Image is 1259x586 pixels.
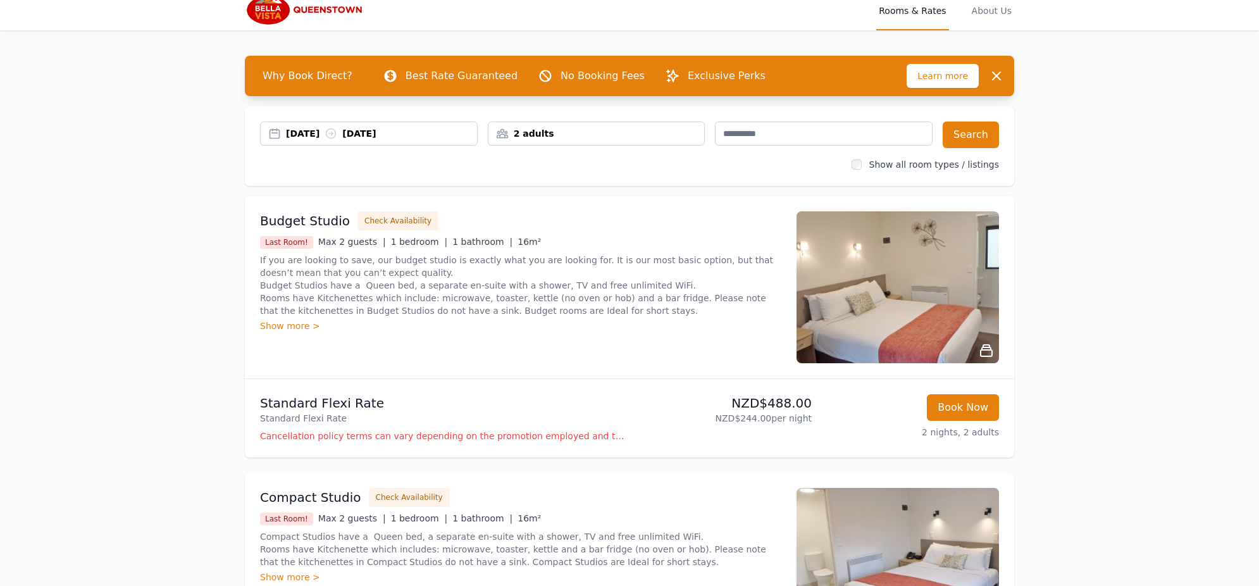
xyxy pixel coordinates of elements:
[260,212,350,230] h3: Budget Studio
[518,237,541,247] span: 16m²
[452,513,512,523] span: 1 bathroom |
[452,237,512,247] span: 1 bathroom |
[260,254,781,317] p: If you are looking to save, our budget studio is exactly what you are looking for. It is our most...
[391,237,448,247] span: 1 bedroom |
[943,122,999,148] button: Search
[260,489,361,506] h3: Compact Studio
[260,320,781,332] div: Show more >
[318,237,386,247] span: Max 2 guests |
[260,513,313,525] span: Last Room!
[406,68,518,84] p: Best Rate Guaranteed
[635,412,812,425] p: NZD$244.00 per night
[357,211,438,230] button: Check Availability
[518,513,541,523] span: 16m²
[252,63,363,89] span: Why Book Direct?
[369,488,450,507] button: Check Availability
[260,571,781,583] div: Show more >
[907,64,979,88] span: Learn more
[822,426,999,439] p: 2 nights, 2 adults
[561,68,645,84] p: No Booking Fees
[260,430,624,442] p: Cancellation policy terms can vary depending on the promotion employed and the time of stay of th...
[260,530,781,568] p: Compact Studios have a Queen bed, a separate en-suite with a shower, TV and free unlimited WiFi. ...
[318,513,386,523] span: Max 2 guests |
[927,394,999,421] button: Book Now
[488,127,705,140] div: 2 adults
[688,68,766,84] p: Exclusive Perks
[635,394,812,412] p: NZD$488.00
[260,394,624,412] p: Standard Flexi Rate
[260,412,624,425] p: Standard Flexi Rate
[286,127,477,140] div: [DATE] [DATE]
[869,159,999,170] label: Show all room types / listings
[260,236,313,249] span: Last Room!
[391,513,448,523] span: 1 bedroom |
